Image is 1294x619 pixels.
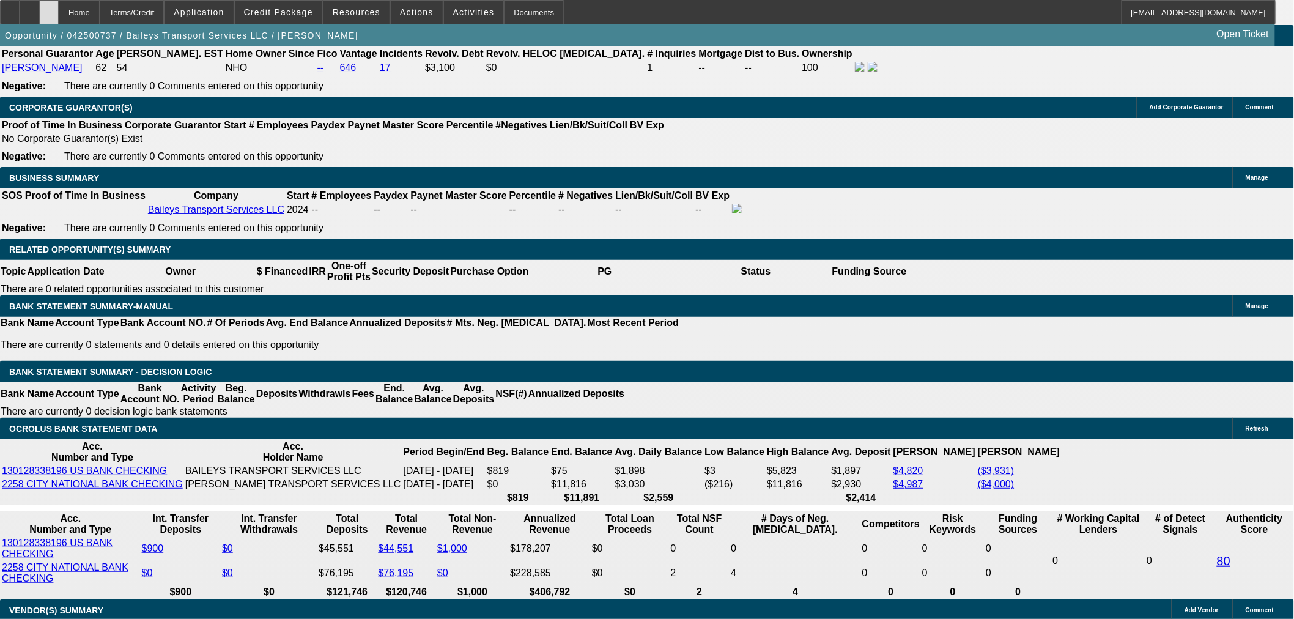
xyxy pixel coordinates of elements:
td: 2 [670,562,730,585]
td: [PERSON_NAME] TRANSPORT SERVICES LLC [185,478,402,491]
button: Activities [444,1,504,24]
th: Annualized Deposits [528,382,625,406]
td: 2024 [286,203,309,217]
span: Add Corporate Guarantor [1150,104,1224,111]
th: Status [681,260,832,283]
a: 646 [340,62,357,73]
b: Age [95,48,114,59]
th: Total Deposits [318,513,376,536]
b: Start [224,120,246,130]
th: Proof of Time In Business [1,119,123,132]
th: 0 [922,586,984,598]
span: Add Vendor [1185,607,1219,613]
a: ($3,931) [978,465,1015,476]
td: $0 [486,61,646,75]
td: ($216) [704,478,765,491]
td: 1 [646,61,697,75]
th: Most Recent Period [587,317,679,329]
th: Risk Keywords [922,513,984,536]
b: BV Exp [695,190,730,201]
td: $76,195 [318,562,376,585]
td: [DATE] - [DATE] [403,478,486,491]
th: # Of Periods [207,317,265,329]
b: Percentile [446,120,493,130]
th: $0 [221,586,317,598]
th: Avg. Balance [413,382,452,406]
a: $1,000 [437,543,467,554]
td: -- [615,203,693,217]
div: -- [558,204,613,215]
button: Actions [391,1,443,24]
th: IRR [308,260,327,283]
th: Total Loan Proceeds [591,513,669,536]
th: $ Financed [256,260,309,283]
span: Manage [1246,303,1268,309]
td: $0 [591,562,669,585]
b: Fico [317,48,338,59]
img: facebook-icon.png [855,62,865,72]
th: $1,000 [437,586,508,598]
b: # Employees [312,190,372,201]
b: Revolv. Debt [425,48,484,59]
th: Int. Transfer Withdrawals [221,513,317,536]
th: Bank Account NO. [120,382,180,406]
th: Annualized Revenue [509,513,590,536]
div: $178,207 [510,543,590,554]
div: -- [410,204,506,215]
span: BANK STATEMENT SUMMARY-MANUAL [9,302,173,311]
th: Beg. Balance [216,382,255,406]
b: Percentile [509,190,556,201]
span: Application [174,7,224,17]
td: $0 [487,478,549,491]
p: There are currently 0 statements and 0 details entered on this opportunity [1,339,679,350]
th: [PERSON_NAME] [893,440,976,464]
td: BAILEYS TRANSPORT SERVICES LLC [185,465,402,477]
b: Dist to Bus. [745,48,800,59]
span: There are currently 0 Comments entered on this opportunity [64,223,323,233]
a: $4,820 [893,465,923,476]
b: Paydex [311,120,346,130]
th: $900 [141,586,220,598]
b: Paynet Master Score [348,120,444,130]
b: Negative: [2,81,46,91]
th: # Working Capital Lenders [1052,513,1145,536]
a: 130128338196 US BANK CHECKING [2,465,167,476]
td: $3,100 [424,61,484,75]
th: $2,414 [831,492,892,504]
th: Purchase Option [449,260,529,283]
th: Deposits [256,382,298,406]
b: BV Exp [630,120,664,130]
b: Start [287,190,309,201]
td: 54 [116,61,224,75]
a: 80 [1217,554,1230,568]
img: facebook-icon.png [732,204,742,213]
th: Fees [352,382,375,406]
th: Activity Period [180,382,217,406]
b: Revolv. HELOC [MEDICAL_DATA]. [486,48,645,59]
button: Application [165,1,233,24]
a: [PERSON_NAME] [2,62,83,73]
button: Resources [323,1,390,24]
a: -- [317,62,324,73]
b: [PERSON_NAME]. EST [117,48,223,59]
td: 0 [922,537,984,560]
th: $11,891 [550,492,613,504]
td: -- [373,203,409,217]
span: Comment [1246,607,1274,613]
img: linkedin-icon.png [868,62,878,72]
span: Refresh [1246,425,1268,432]
th: Total Non-Revenue [437,513,508,536]
span: Opportunity / 042500737 / Baileys Transport Services LLC / [PERSON_NAME] [5,31,358,40]
td: $3,030 [615,478,703,491]
th: Sum of the Total NSF Count and Total Overdraft Fee Count from Ocrolus [670,513,730,536]
a: 2258 CITY NATIONAL BANK CHECKING [2,562,128,584]
th: Acc. Number and Type [1,440,183,464]
span: -- [312,204,319,215]
th: Period Begin/End [403,440,486,464]
th: $2,559 [615,492,703,504]
span: Comment [1246,104,1274,111]
th: Authenticity Score [1216,513,1293,536]
th: Owner [105,260,256,283]
th: Int. Transfer Deposits [141,513,220,536]
td: NHO [225,61,316,75]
